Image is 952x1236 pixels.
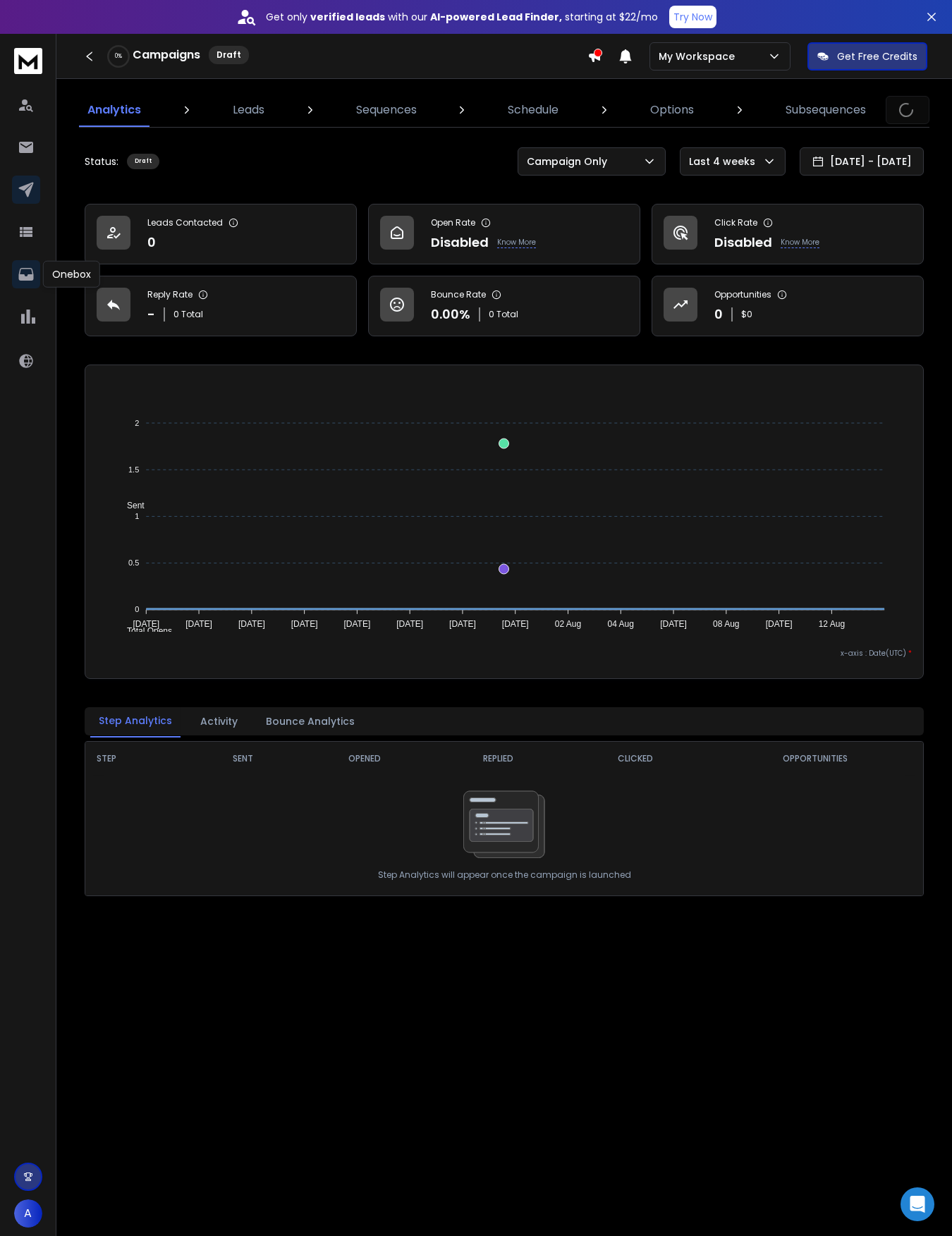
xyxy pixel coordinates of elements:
tspan: [DATE] [344,619,371,629]
button: A [14,1199,42,1228]
th: OPPORTUNITIES [707,742,923,776]
p: - [147,305,155,324]
div: Open Intercom Messenger [901,1187,934,1221]
p: Campaign Only [527,154,613,169]
th: CLICKED [563,742,707,776]
tspan: [DATE] [238,619,265,629]
span: Total Opens [116,626,172,636]
a: Leads Contacted0 [85,204,357,264]
tspan: [DATE] [661,619,688,629]
a: Opportunities0$0 [652,276,924,336]
p: Leads [233,102,264,118]
p: My Workspace [659,49,740,63]
p: Analytics [87,102,141,118]
p: Last 4 weeks [689,154,761,169]
a: Schedule [499,93,567,127]
p: Bounce Rate [431,289,486,300]
a: Click RateDisabledKnow More [652,204,924,264]
th: OPENED [296,742,432,776]
a: Sequences [348,93,425,127]
th: REPLIED [433,742,564,776]
button: Try Now [669,6,716,28]
a: Open RateDisabledKnow More [368,204,640,264]
p: Get Free Credits [837,49,917,63]
tspan: [DATE] [291,619,318,629]
p: 0 [714,305,723,324]
strong: AI-powered Lead Finder, [430,10,562,24]
h1: Campaigns [133,47,200,63]
a: Analytics [79,93,149,127]
div: Draft [127,154,159,169]
th: SENT [190,742,297,776]
p: Know More [781,237,819,248]
tspan: 0.5 [128,558,139,567]
p: Disabled [431,233,489,252]
p: Try Now [673,10,712,24]
p: Step Analytics will appear once the campaign is launched [378,869,631,881]
p: x-axis : Date(UTC) [97,648,912,659]
button: Step Analytics [90,705,181,738]
a: Leads [224,93,273,127]
p: Disabled [714,233,772,252]
div: Draft [209,46,249,64]
tspan: 04 Aug [608,619,634,629]
p: Open Rate [431,217,475,228]
th: STEP [85,742,190,776]
p: Sequences [356,102,417,118]
button: Bounce Analytics [257,706,363,737]
button: Activity [192,706,246,737]
a: Subsequences [777,93,874,127]
p: 0.00 % [431,305,470,324]
p: 0 [147,233,156,252]
tspan: [DATE] [449,619,476,629]
p: Get only with our starting at $22/mo [266,10,658,24]
p: Schedule [508,102,559,118]
tspan: 2 [135,419,140,427]
p: Subsequences [786,102,866,118]
tspan: [DATE] [133,619,160,629]
tspan: 0 [135,605,140,613]
p: Click Rate [714,217,757,228]
p: Leads Contacted [147,217,223,228]
p: $ 0 [741,309,752,320]
tspan: [DATE] [766,619,793,629]
tspan: 1 [135,512,140,520]
a: Options [642,93,702,127]
img: logo [14,48,42,74]
tspan: 02 Aug [555,619,581,629]
p: 0 Total [489,309,518,320]
tspan: [DATE] [397,619,424,629]
div: Onebox [43,261,100,288]
p: 0 % [115,52,122,61]
tspan: 1.5 [128,465,139,474]
button: [DATE] - [DATE] [800,147,924,176]
p: Reply Rate [147,289,193,300]
span: Sent [116,501,145,510]
a: Reply Rate-0 Total [85,276,357,336]
p: Options [650,102,694,118]
p: 0 Total [173,309,203,320]
p: Status: [85,154,118,169]
tspan: 08 Aug [714,619,740,629]
p: Opportunities [714,289,771,300]
tspan: 12 Aug [819,619,845,629]
strong: verified leads [310,10,385,24]
tspan: [DATE] [186,619,213,629]
p: Know More [497,237,536,248]
button: Get Free Credits [807,42,927,71]
tspan: [DATE] [502,619,529,629]
a: Bounce Rate0.00%0 Total [368,276,640,336]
